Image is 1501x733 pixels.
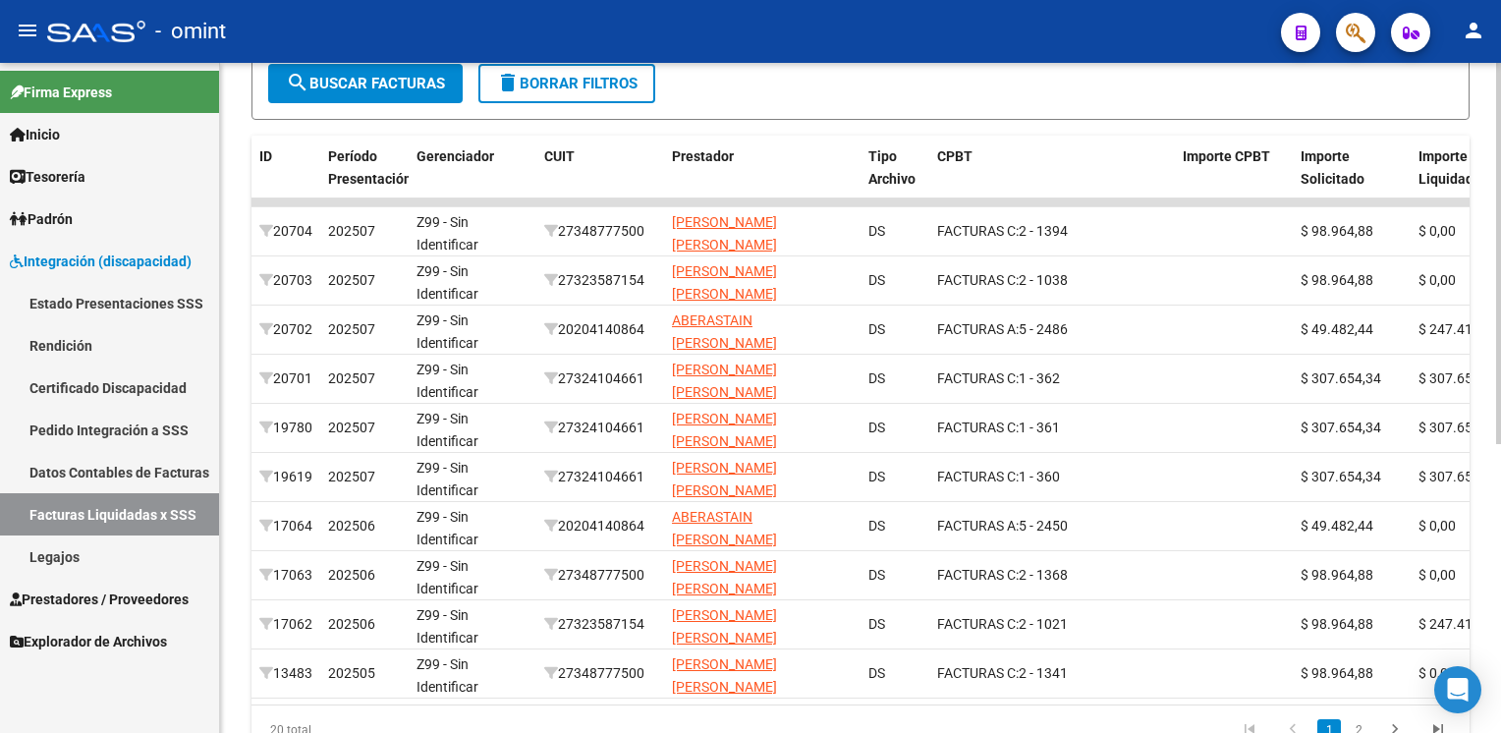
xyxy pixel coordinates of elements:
[868,567,885,583] span: DS
[328,518,375,534] span: 202506
[544,318,656,341] div: 20204140864
[1434,666,1481,713] div: Open Intercom Messenger
[929,136,1175,222] datatable-header-cell: CPBT
[544,564,656,587] div: 27348777500
[937,420,1019,435] span: FACTURAS C:
[1418,272,1456,288] span: $ 0,00
[1301,665,1373,681] span: $ 98.964,88
[1418,370,1499,386] span: $ 307.654,34
[937,662,1167,685] div: 2 - 1341
[868,665,885,681] span: DS
[10,251,192,272] span: Integración (discapacidad)
[417,214,478,253] span: Z99 - Sin Identificar
[672,656,777,695] span: [PERSON_NAME] [PERSON_NAME]
[868,616,885,632] span: DS
[868,223,885,239] span: DS
[868,148,916,187] span: Tipo Archivo
[672,312,777,351] span: ABERASTAIN [PERSON_NAME]
[496,71,520,94] mat-icon: delete
[328,567,375,583] span: 202506
[328,148,412,187] span: Período Presentación
[937,616,1019,632] span: FACTURAS C:
[544,662,656,685] div: 27348777500
[259,220,312,243] div: 20704
[328,665,375,681] span: 202505
[259,417,312,439] div: 19780
[1301,567,1373,583] span: $ 98.964,88
[1301,469,1381,484] span: $ 307.654,34
[259,515,312,537] div: 17064
[1418,518,1456,534] span: $ 0,00
[937,515,1167,537] div: 5 - 2450
[868,370,885,386] span: DS
[10,124,60,145] span: Inicio
[10,631,167,652] span: Explorador de Archivos
[417,509,478,547] span: Z99 - Sin Identificar
[868,518,885,534] span: DS
[1301,148,1364,187] span: Importe Solicitado
[1175,136,1293,222] datatable-header-cell: Importe CPBT
[937,367,1167,390] div: 1 - 362
[1293,136,1411,222] datatable-header-cell: Importe Solicitado
[672,214,777,253] span: [PERSON_NAME] [PERSON_NAME]
[672,362,777,400] span: [PERSON_NAME] [PERSON_NAME]
[251,136,320,222] datatable-header-cell: ID
[10,166,85,188] span: Tesorería
[417,460,478,498] span: Z99 - Sin Identificar
[417,263,478,302] span: Z99 - Sin Identificar
[10,82,112,103] span: Firma Express
[937,567,1019,583] span: FACTURAS C:
[868,469,885,484] span: DS
[1418,420,1499,435] span: $ 307.654,34
[10,589,189,610] span: Prestadores / Proveedores
[544,220,656,243] div: 27348777500
[259,269,312,292] div: 20703
[937,417,1167,439] div: 1 - 361
[1418,321,1499,337] span: $ 247.412,20
[536,136,664,222] datatable-header-cell: CUIT
[1183,148,1270,164] span: Importe CPBT
[868,272,885,288] span: DS
[417,411,478,449] span: Z99 - Sin Identificar
[328,272,375,288] span: 202507
[861,136,929,222] datatable-header-cell: Tipo Archivo
[1418,469,1499,484] span: $ 307.654,34
[1418,567,1456,583] span: $ 0,00
[672,460,777,498] span: [PERSON_NAME] [PERSON_NAME]
[868,321,885,337] span: DS
[259,564,312,587] div: 17063
[328,616,375,632] span: 202506
[937,370,1019,386] span: FACTURAS C:
[672,148,734,164] span: Prestador
[672,509,777,547] span: ABERASTAIN [PERSON_NAME]
[937,518,1019,534] span: FACTURAS A:
[409,136,536,222] datatable-header-cell: Gerenciador
[544,417,656,439] div: 27324104661
[1301,272,1373,288] span: $ 98.964,88
[259,318,312,341] div: 20702
[1301,223,1373,239] span: $ 98.964,88
[328,469,375,484] span: 202507
[259,148,272,164] span: ID
[417,148,494,164] span: Gerenciador
[268,64,463,103] button: Buscar Facturas
[544,269,656,292] div: 27323587154
[937,613,1167,636] div: 2 - 1021
[937,564,1167,587] div: 2 - 1368
[417,558,478,596] span: Z99 - Sin Identificar
[417,312,478,351] span: Z99 - Sin Identificar
[10,208,73,230] span: Padrón
[937,223,1019,239] span: FACTURAS C:
[417,362,478,400] span: Z99 - Sin Identificar
[868,420,885,435] span: DS
[259,367,312,390] div: 20701
[1301,518,1373,534] span: $ 49.482,44
[328,223,375,239] span: 202507
[672,607,777,646] span: [PERSON_NAME] [PERSON_NAME]
[1301,321,1373,337] span: $ 49.482,44
[259,662,312,685] div: 13483
[1462,19,1485,42] mat-icon: person
[286,75,445,92] span: Buscar Facturas
[1418,223,1456,239] span: $ 0,00
[259,613,312,636] div: 17062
